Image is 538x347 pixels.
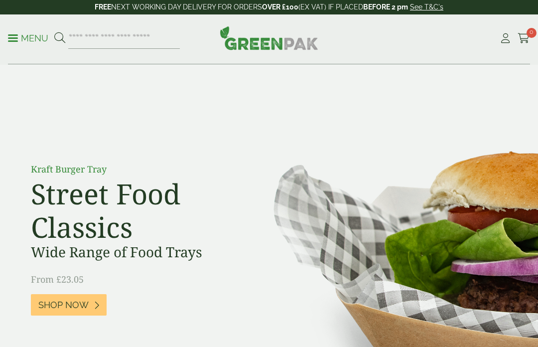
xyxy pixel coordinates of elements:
a: See T&C's [410,3,443,11]
p: Kraft Burger Tray [31,163,255,176]
strong: BEFORE 2 pm [363,3,408,11]
a: 0 [518,31,530,46]
h3: Wide Range of Food Trays [31,244,255,261]
a: Shop Now [31,294,107,316]
img: GreenPak Supplies [220,26,318,50]
span: Shop Now [38,300,89,311]
i: My Account [499,33,512,43]
a: Menu [8,32,48,42]
i: Cart [518,33,530,43]
h2: Street Food Classics [31,177,255,244]
p: Menu [8,32,48,44]
strong: OVER £100 [262,3,298,11]
span: 0 [527,28,537,38]
span: From £23.05 [31,273,84,285]
strong: FREE [95,3,111,11]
